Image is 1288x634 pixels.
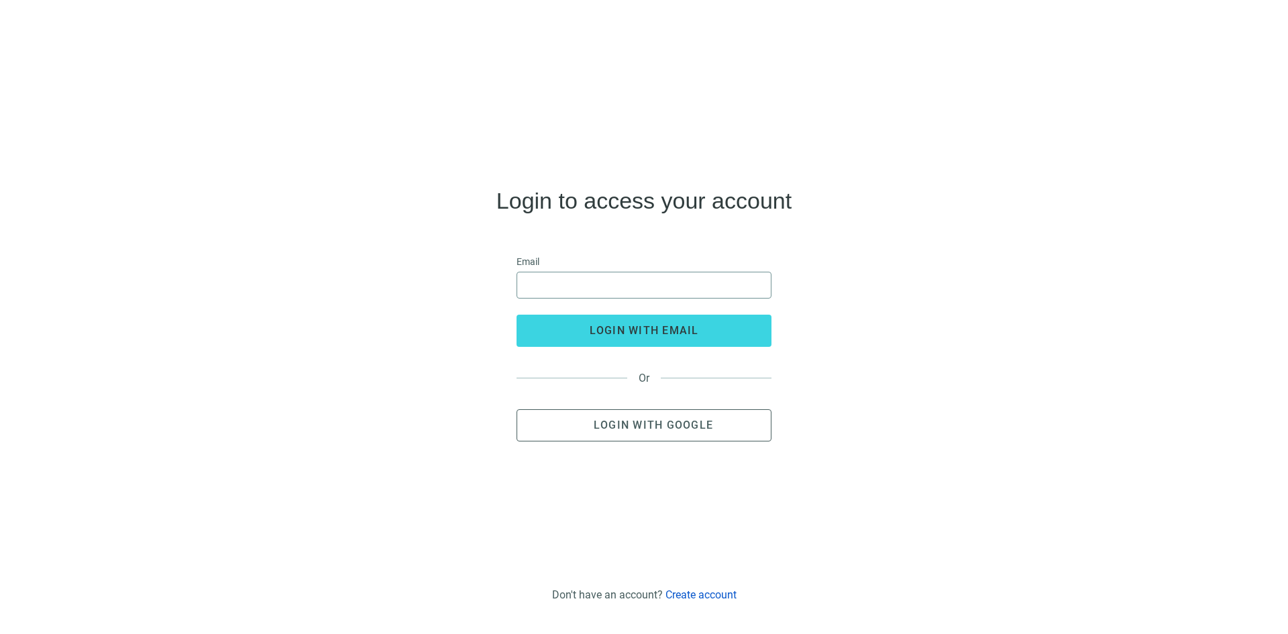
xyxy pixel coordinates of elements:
button: login with email [517,315,771,347]
span: Email [517,254,539,269]
h4: Login to access your account [496,190,792,211]
span: Or [627,372,661,384]
button: Login with Google [517,409,771,441]
span: login with email [590,324,699,337]
span: Login with Google [594,419,713,431]
div: Don't have an account? [552,588,737,601]
a: Create account [665,588,737,601]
